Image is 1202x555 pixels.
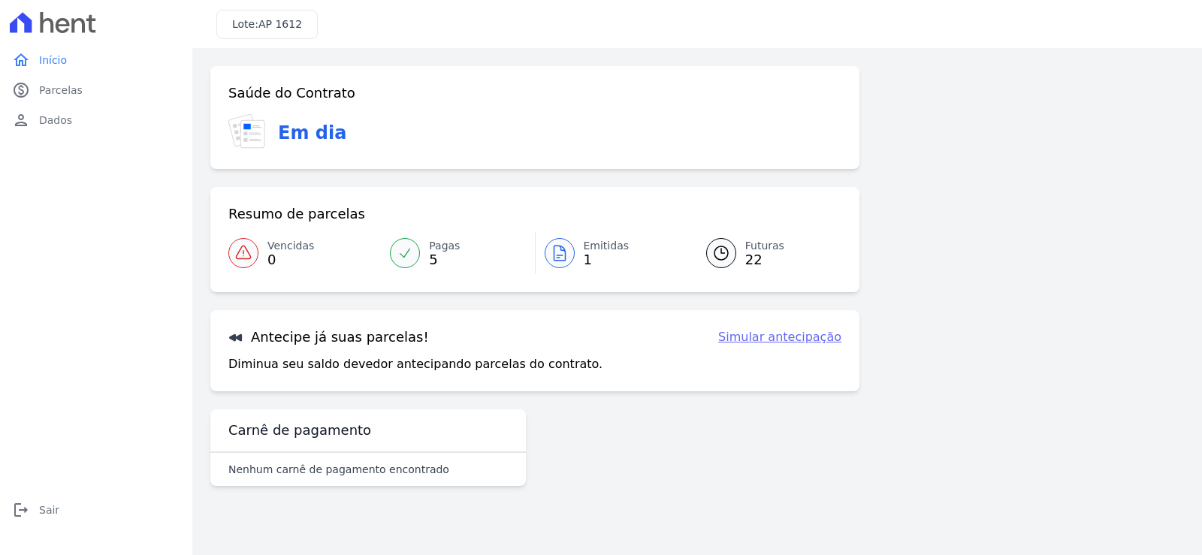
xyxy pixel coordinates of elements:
h3: Lote: [232,17,302,32]
span: Sair [39,502,59,517]
a: Simular antecipação [718,328,841,346]
p: Nenhum carnê de pagamento encontrado [228,462,449,477]
a: Futuras 22 [688,232,841,274]
span: Dados [39,113,72,128]
a: Pagas 5 [381,232,534,274]
span: Pagas [429,238,460,254]
i: home [12,51,30,69]
span: Futuras [745,238,784,254]
i: paid [12,81,30,99]
h3: Carnê de pagamento [228,421,371,439]
span: 22 [745,254,784,266]
h3: Em dia [278,119,346,146]
span: 5 [429,254,460,266]
a: Vencidas 0 [228,232,381,274]
span: Emitidas [584,238,630,254]
p: Diminua seu saldo devedor antecipando parcelas do contrato. [228,355,603,373]
a: Emitidas 1 [536,232,688,274]
span: Vencidas [267,238,314,254]
span: Parcelas [39,83,83,98]
a: personDados [6,105,186,135]
a: logoutSair [6,495,186,525]
span: Início [39,53,67,68]
span: AP 1612 [258,18,302,30]
i: logout [12,501,30,519]
h3: Antecipe já suas parcelas! [228,328,429,346]
h3: Saúde do Contrato [228,84,355,102]
a: homeInício [6,45,186,75]
span: 1 [584,254,630,266]
span: 0 [267,254,314,266]
a: paidParcelas [6,75,186,105]
i: person [12,111,30,129]
h3: Resumo de parcelas [228,205,365,223]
